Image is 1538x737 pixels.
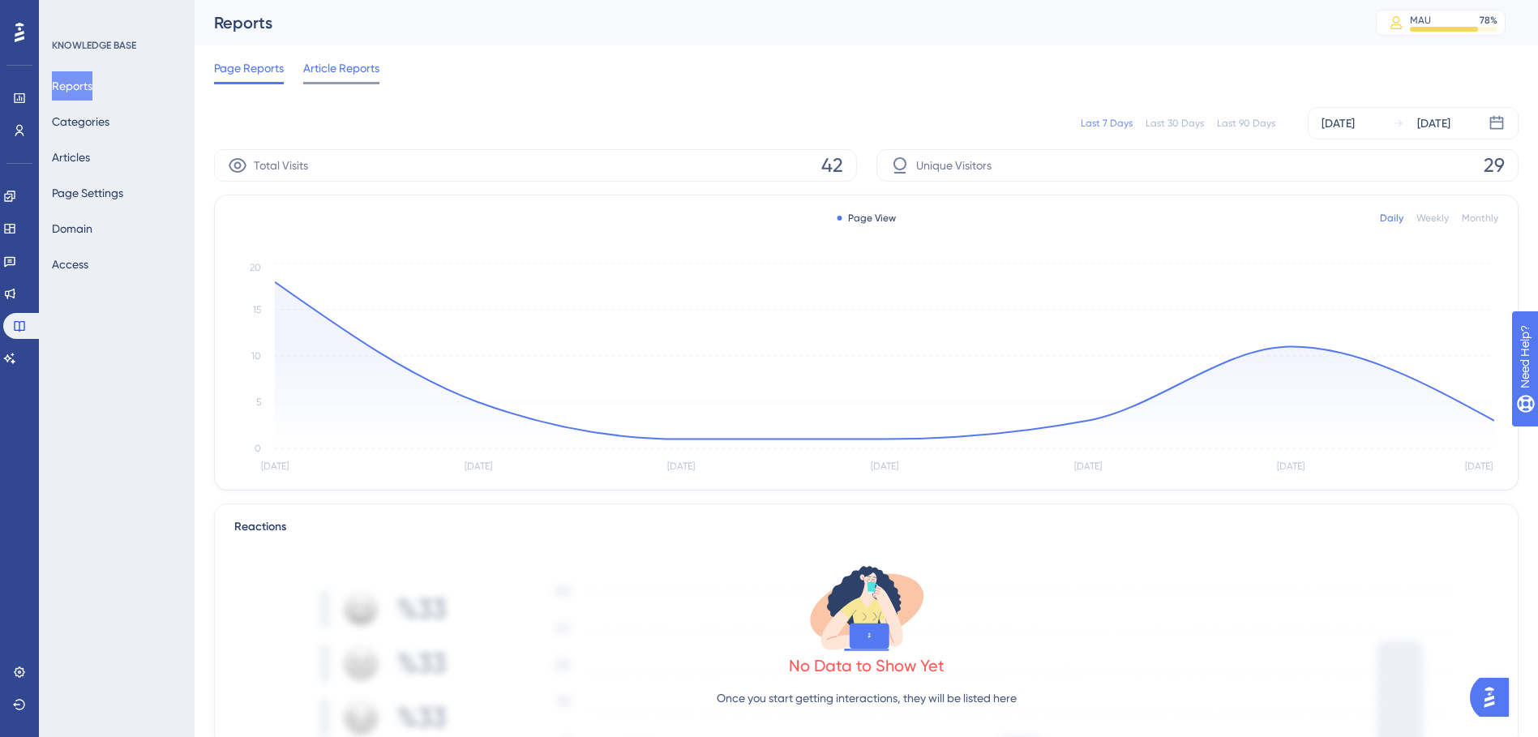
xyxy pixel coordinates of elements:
[250,262,261,273] tspan: 20
[255,443,261,454] tspan: 0
[1465,461,1493,472] tspan: [DATE]
[1380,212,1403,225] div: Daily
[1480,14,1497,27] div: 78 %
[38,4,101,24] span: Need Help?
[916,156,992,175] span: Unique Visitors
[1416,212,1449,225] div: Weekly
[1081,117,1133,130] div: Last 7 Days
[837,212,896,225] div: Page View
[254,156,308,175] span: Total Visits
[234,517,1498,537] div: Reactions
[1484,152,1505,178] span: 29
[821,152,843,178] span: 42
[789,654,945,677] div: No Data to Show Yet
[1417,114,1450,133] div: [DATE]
[1074,461,1102,472] tspan: [DATE]
[256,396,261,408] tspan: 5
[52,39,136,52] div: KNOWLEDGE BASE
[1322,114,1355,133] div: [DATE]
[465,461,492,472] tspan: [DATE]
[251,350,261,362] tspan: 10
[871,461,898,472] tspan: [DATE]
[52,178,123,208] button: Page Settings
[1470,673,1519,722] iframe: UserGuiding AI Assistant Launcher
[52,143,90,172] button: Articles
[52,71,92,101] button: Reports
[303,58,379,78] span: Article Reports
[214,58,284,78] span: Page Reports
[1277,461,1305,472] tspan: [DATE]
[52,107,109,136] button: Categories
[1410,14,1431,27] div: MAU
[261,461,289,472] tspan: [DATE]
[214,11,1335,34] div: Reports
[1217,117,1275,130] div: Last 90 Days
[52,250,88,279] button: Access
[667,461,695,472] tspan: [DATE]
[717,688,1017,708] p: Once you start getting interactions, they will be listed here
[1146,117,1204,130] div: Last 30 Days
[52,214,92,243] button: Domain
[253,304,261,315] tspan: 15
[1462,212,1498,225] div: Monthly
